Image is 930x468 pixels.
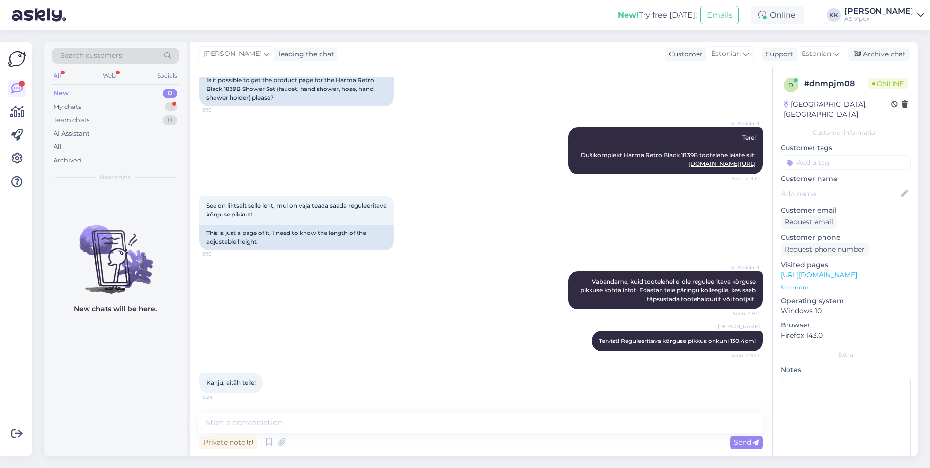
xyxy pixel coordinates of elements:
[781,330,911,341] p: Firefox 143.0
[700,6,739,24] button: Emails
[781,306,911,316] p: Windows 10
[781,216,837,229] div: Request email
[802,49,831,59] span: Estonian
[155,70,179,82] div: Socials
[844,7,924,23] a: [PERSON_NAME]AS Vipex
[781,320,911,330] p: Browser
[54,115,89,125] div: Team chats
[52,70,63,82] div: All
[199,225,394,250] div: This is just a page of it, I need to know the length of the adjustable height
[781,188,899,199] input: Add name
[54,89,69,98] div: New
[101,70,118,82] div: Web
[204,49,262,59] span: [PERSON_NAME]
[275,49,334,59] div: leading the chat
[202,251,239,258] span: 9:10
[54,102,81,112] div: My chats
[781,270,857,279] a: [URL][DOMAIN_NAME]
[751,6,804,24] div: Online
[868,78,908,89] span: Online
[781,233,911,243] p: Customer phone
[844,7,913,15] div: [PERSON_NAME]
[60,51,122,61] span: Search customers
[723,120,760,127] span: AI Assistant
[199,72,394,106] div: Is it possible to get the product page for the Harma Retro Black 1839B Shower Set (faucet, hand s...
[781,243,869,256] div: Request phone number
[44,208,187,295] img: No chats
[784,99,891,120] div: [GEOGRAPHIC_DATA], [GEOGRAPHIC_DATA]
[199,436,257,449] div: Private note
[206,202,388,218] span: See on lihtsalt selle leht, mul on vaja teada saada reguleeritava kõrguse pikkust
[54,142,62,152] div: All
[723,264,760,271] span: AI Assistant
[163,89,177,98] div: 0
[54,156,82,165] div: Archived
[206,379,256,386] span: Kahju, aitäh teile!
[781,365,911,375] p: Notes
[781,350,911,359] div: Extra
[688,160,756,167] a: [DOMAIN_NAME][URL]
[8,50,26,68] img: Askly Logo
[599,337,756,344] span: Tervist! Reguleeritava kõrguse pikkus onkuni 130.4cm!
[781,143,911,153] p: Customer tags
[804,78,868,90] div: # dnmpjm08
[580,278,757,303] span: Vabandame, kuid tootelehel ei ole reguleeritava kõrguse pikkuse kohta infot. Edastan teie päringu...
[762,49,793,59] div: Support
[723,310,760,317] span: Seen ✓ 9:11
[665,49,703,59] div: Customer
[711,49,741,59] span: Estonian
[781,205,911,216] p: Customer email
[202,107,239,114] span: 9:10
[165,102,177,112] div: 1
[788,81,793,89] span: d
[100,173,131,181] span: New chats
[54,129,89,139] div: AI Assistant
[781,260,911,270] p: Visited pages
[202,394,239,401] span: 9:24
[848,48,910,61] div: Archive chat
[781,128,911,137] div: Customer information
[74,304,157,314] p: New chats will be here.
[723,175,760,182] span: Seen ✓ 9:10
[723,352,760,359] span: Seen ✓ 9:23
[734,438,759,447] span: Send
[781,174,911,184] p: Customer name
[618,10,639,19] b: New!
[163,115,177,125] div: 0
[718,323,760,330] span: [PERSON_NAME]
[618,9,697,21] div: Try free [DATE]:
[827,8,841,22] div: KK
[781,155,911,170] input: Add a tag
[781,296,911,306] p: Operating system
[844,15,913,23] div: AS Vipex
[781,283,911,292] p: See more ...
